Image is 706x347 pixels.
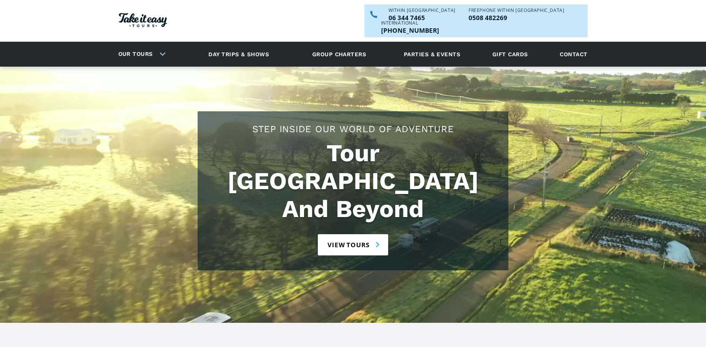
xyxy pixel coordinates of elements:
a: Call us outside of NZ on +6463447465 [381,27,439,34]
div: Our tours [109,44,172,64]
p: 0508 482269 [469,15,564,21]
div: International [381,21,439,25]
img: Take it easy Tours logo [119,13,167,27]
a: Our tours [113,45,159,63]
p: [PHONE_NUMBER] [381,27,439,34]
p: 06 344 7465 [389,15,456,21]
a: Call us within NZ on 063447465 [389,15,456,21]
a: Day trips & shows [199,44,278,64]
div: WITHIN [GEOGRAPHIC_DATA] [389,8,456,13]
a: View tours [318,234,388,255]
a: Call us freephone within NZ on 0508482269 [469,15,564,21]
a: Homepage [119,9,167,33]
h1: Tour [GEOGRAPHIC_DATA] And Beyond [205,139,501,223]
a: Group charters [303,44,376,64]
a: Parties & events [400,44,464,64]
div: Freephone WITHIN [GEOGRAPHIC_DATA] [469,8,564,13]
h2: Step Inside Our World Of Adventure [205,122,501,136]
a: Contact [556,44,591,64]
a: Gift cards [489,44,532,64]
